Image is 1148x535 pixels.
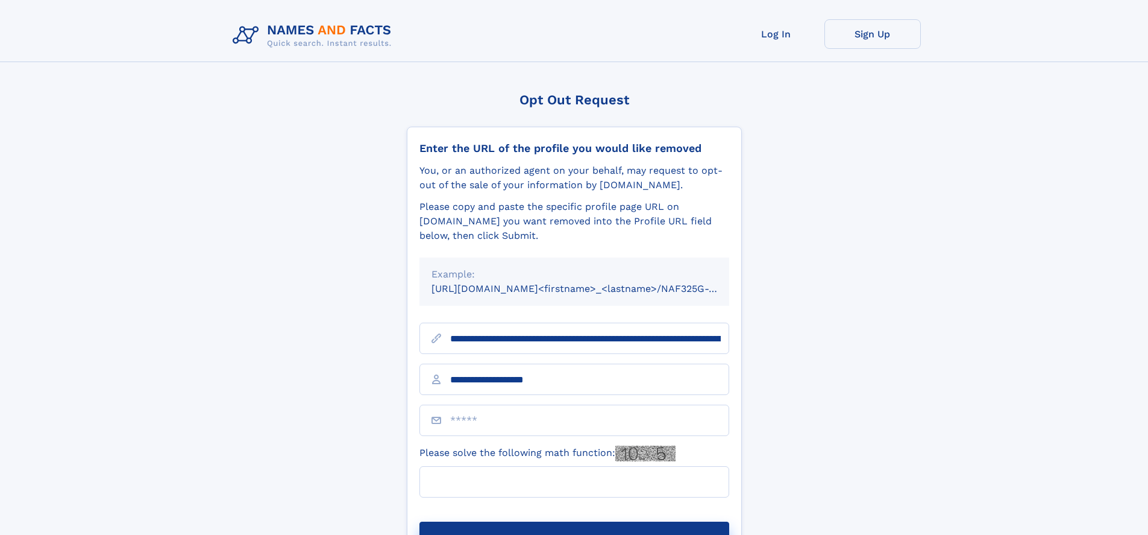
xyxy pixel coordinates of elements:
[824,19,921,49] a: Sign Up
[419,142,729,155] div: Enter the URL of the profile you would like removed
[419,446,676,461] label: Please solve the following math function:
[431,283,752,294] small: [URL][DOMAIN_NAME]<firstname>_<lastname>/NAF325G-xxxxxxxx
[419,200,729,243] div: Please copy and paste the specific profile page URL on [DOMAIN_NAME] you want removed into the Pr...
[419,163,729,192] div: You, or an authorized agent on your behalf, may request to opt-out of the sale of your informatio...
[728,19,824,49] a: Log In
[407,92,742,107] div: Opt Out Request
[228,19,401,52] img: Logo Names and Facts
[431,267,717,282] div: Example:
